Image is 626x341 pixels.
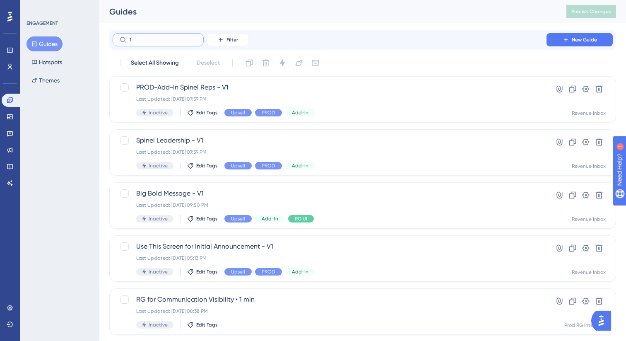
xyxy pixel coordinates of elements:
[109,6,546,17] div: Guides
[566,5,616,18] button: Publish Changes
[26,20,58,27] div: ENGAGEMENT
[187,109,218,116] button: Edit Tags
[262,268,275,275] span: PROD
[231,268,245,275] span: Upsell
[19,2,52,12] span: Need Help?
[189,56,227,70] button: Deselect
[226,36,238,43] span: Filter
[231,109,245,116] span: Upsell
[292,162,308,169] span: Add-In
[136,255,523,261] div: Last Updated: [DATE] 05:13 PM
[130,37,197,43] input: Search
[231,162,245,169] span: Upsell
[262,215,278,222] span: Add-In
[572,269,606,276] div: Revenue Inbox
[292,268,308,275] span: Add-In
[572,216,606,222] div: Revenue Inbox
[187,322,218,328] button: Edit Tags
[136,82,523,92] span: PROD-Add-In Spinel Reps - V1
[196,268,218,275] span: Edit Tags
[292,109,308,116] span: Add-In
[197,58,220,68] span: Deselect
[591,308,616,333] iframe: UserGuiding AI Assistant Launcher
[547,33,613,46] button: New Guide
[187,215,218,222] button: Edit Tags
[572,110,606,116] div: Revenue Inbox
[136,135,523,145] span: Spinel Leadership - V1
[136,96,523,102] div: Last Updated: [DATE] 07:39 PM
[196,215,218,222] span: Edit Tags
[149,109,168,116] span: Inactive
[295,215,307,222] span: RG UI
[572,163,606,169] div: Revenue Inbox
[149,162,168,169] span: Inactive
[207,33,248,46] button: Filter
[58,4,60,11] div: 1
[149,268,168,275] span: Inactive
[26,36,63,51] button: Guides
[187,268,218,275] button: Edit Tags
[136,242,523,252] span: Use This Screen for Initial Announcement - V1
[136,149,523,155] div: Last Updated: [DATE] 07:39 PM
[26,73,65,88] button: Themes
[564,322,606,329] div: Prod RG interface
[196,322,218,328] span: Edit Tags
[187,162,218,169] button: Edit Tags
[136,295,523,305] span: RG for Communication Visibility • 1 min
[131,58,179,68] span: Select All Showing
[262,109,275,116] span: PROD
[149,215,168,222] span: Inactive
[136,308,523,314] div: Last Updated: [DATE] 08:38 PM
[231,215,245,222] span: Upsell
[196,109,218,116] span: Edit Tags
[136,202,523,208] div: Last Updated: [DATE] 09:50 PM
[136,189,523,198] span: Big Bold Message - V1
[571,8,611,15] span: Publish Changes
[149,322,168,328] span: Inactive
[572,36,597,43] span: New Guide
[26,55,67,70] button: Hotspots
[196,162,218,169] span: Edit Tags
[262,162,275,169] span: PROD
